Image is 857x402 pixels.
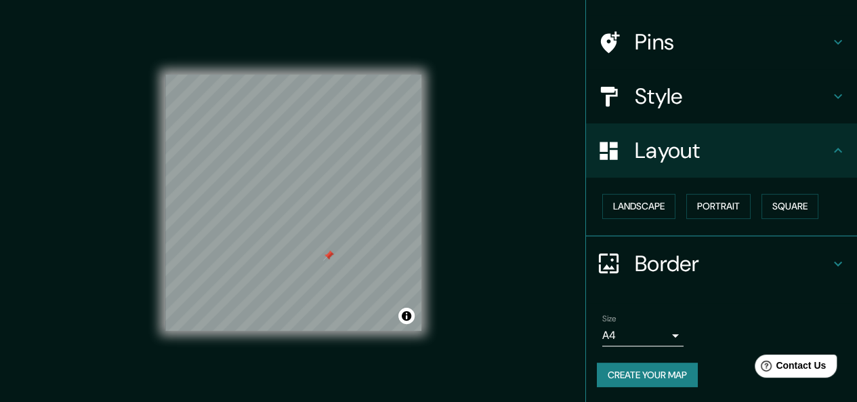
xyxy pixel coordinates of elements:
[165,75,421,331] canvas: Map
[635,28,830,56] h4: Pins
[686,194,751,219] button: Portrait
[586,15,857,69] div: Pins
[602,313,616,324] label: Size
[635,83,830,110] h4: Style
[761,194,818,219] button: Square
[586,69,857,123] div: Style
[398,308,415,324] button: Toggle attribution
[602,194,675,219] button: Landscape
[635,137,830,164] h4: Layout
[736,349,842,387] iframe: Help widget launcher
[602,325,684,346] div: A4
[586,123,857,178] div: Layout
[597,363,698,388] button: Create your map
[586,237,857,291] div: Border
[635,250,830,277] h4: Border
